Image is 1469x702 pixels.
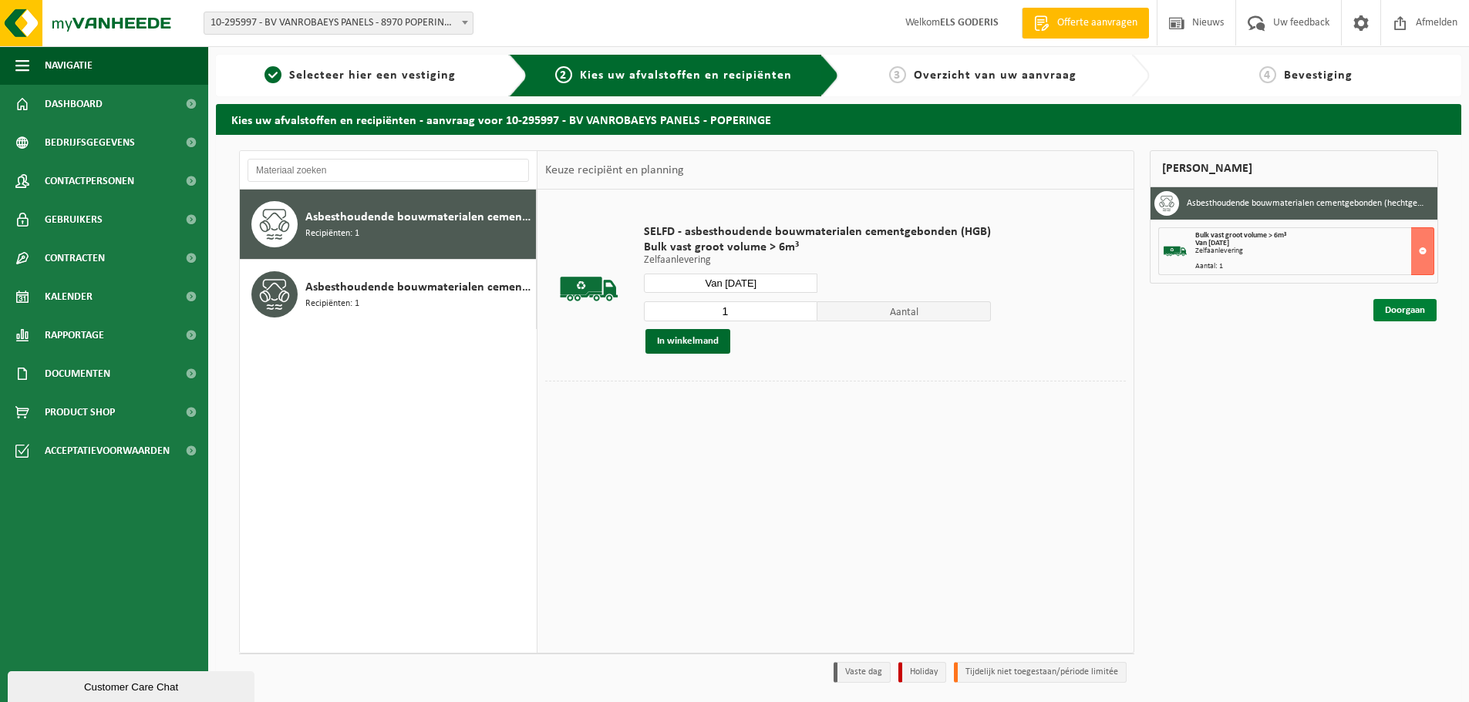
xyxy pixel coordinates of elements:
h3: Asbesthoudende bouwmaterialen cementgebonden (hechtgebonden) [1187,191,1426,216]
span: Offerte aanvragen [1053,15,1141,31]
a: 1Selecteer hier een vestiging [224,66,497,85]
p: Zelfaanlevering [644,255,991,266]
div: Zelfaanlevering [1195,247,1434,255]
input: Selecteer datum [644,274,817,293]
span: Bedrijfsgegevens [45,123,135,162]
button: In winkelmand [645,329,730,354]
span: Acceptatievoorwaarden [45,432,170,470]
span: Recipiënten: 1 [305,297,359,311]
div: [PERSON_NAME] [1150,150,1438,187]
li: Tijdelijk niet toegestaan/période limitée [954,662,1127,683]
span: Documenten [45,354,110,393]
input: Materiaal zoeken [248,159,529,182]
strong: ELS GODERIS [940,17,999,29]
a: Doorgaan [1373,299,1437,321]
span: Rapportage [45,316,104,354]
h2: Kies uw afvalstoffen en recipiënten - aanvraag voor 10-295997 - BV VANROBAEYS PANELS - POPERINGE [216,104,1461,134]
li: Vaste dag [834,662,891,683]
span: 1 [264,66,281,83]
span: Kalender [45,277,93,316]
span: Asbesthoudende bouwmaterialen cementgebonden met isolatie(hechtgebonden) [305,278,532,297]
span: Contactpersonen [45,162,134,200]
span: Contracten [45,239,105,277]
span: Gebruikers [45,200,103,239]
span: Aantal [817,301,991,321]
span: SELFD - asbesthoudende bouwmaterialen cementgebonden (HGB) [644,224,991,240]
span: Overzicht van uw aanvraag [914,69,1076,82]
span: 10-295997 - BV VANROBAEYS PANELS - 8970 POPERINGE, BENELUXLAAN 12 [204,12,473,34]
span: Bevestiging [1284,69,1353,82]
span: Product Shop [45,393,115,432]
div: Aantal: 1 [1195,263,1434,270]
span: 3 [889,66,906,83]
span: 10-295997 - BV VANROBAEYS PANELS - 8970 POPERINGE, BENELUXLAAN 12 [204,12,473,35]
span: 4 [1259,66,1276,83]
li: Holiday [898,662,946,683]
strong: Van [DATE] [1195,239,1229,247]
span: Bulk vast groot volume > 6m³ [1195,231,1286,240]
span: Kies uw afvalstoffen en recipiënten [580,69,792,82]
span: Selecteer hier een vestiging [289,69,456,82]
iframe: chat widget [8,668,258,702]
span: Asbesthoudende bouwmaterialen cementgebonden (hechtgebonden) [305,208,532,227]
a: Offerte aanvragen [1022,8,1149,39]
span: 2 [555,66,572,83]
button: Asbesthoudende bouwmaterialen cementgebonden met isolatie(hechtgebonden) Recipiënten: 1 [240,260,537,329]
button: Asbesthoudende bouwmaterialen cementgebonden (hechtgebonden) Recipiënten: 1 [240,190,537,260]
div: Keuze recipiënt en planning [537,151,692,190]
span: Bulk vast groot volume > 6m³ [644,240,991,255]
span: Navigatie [45,46,93,85]
span: Recipiënten: 1 [305,227,359,241]
span: Dashboard [45,85,103,123]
